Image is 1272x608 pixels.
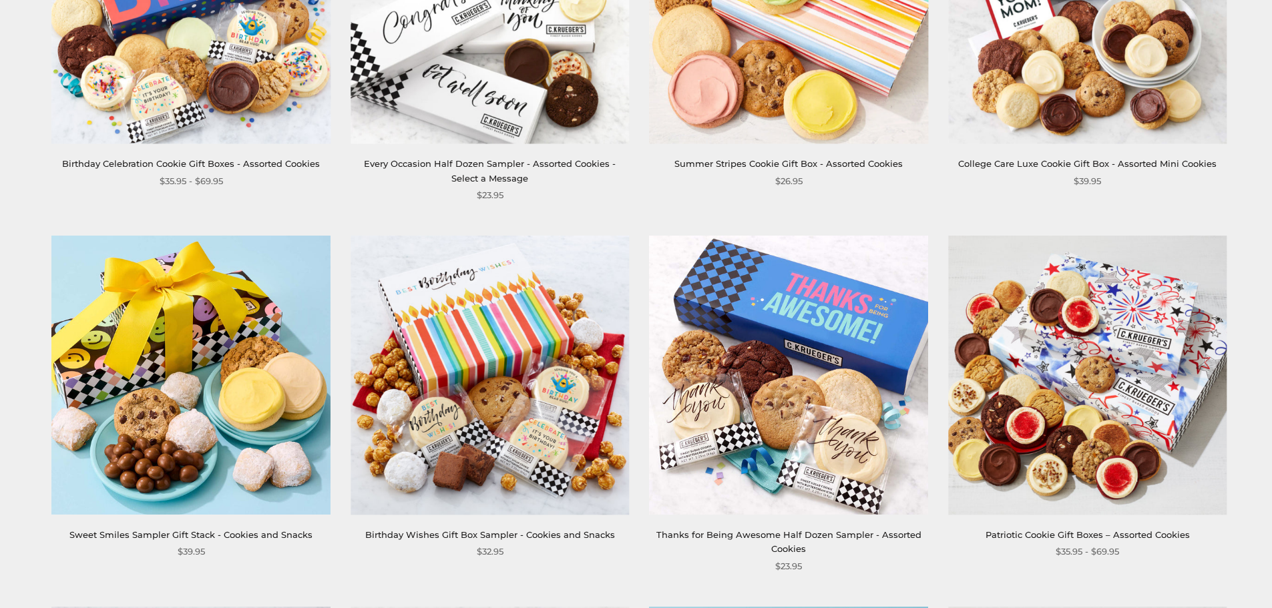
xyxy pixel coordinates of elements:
[656,529,921,554] a: Thanks for Being Awesome Half Dozen Sampler - Assorted Cookies
[674,158,903,169] a: Summer Stripes Cookie Gift Box - Assorted Cookies
[775,559,802,573] span: $23.95
[351,236,629,515] img: Birthday Wishes Gift Box Sampler - Cookies and Snacks
[477,188,503,202] span: $23.95
[1056,545,1119,559] span: $35.95 - $69.95
[364,158,616,183] a: Every Occasion Half Dozen Sampler - Assorted Cookies - Select a Message
[958,158,1217,169] a: College Care Luxe Cookie Gift Box - Assorted Mini Cookies
[477,545,503,559] span: $32.95
[365,529,615,540] a: Birthday Wishes Gift Box Sampler - Cookies and Snacks
[775,174,803,188] span: $26.95
[69,529,312,540] a: Sweet Smiles Sampler Gift Stack - Cookies and Snacks
[62,158,320,169] a: Birthday Celebration Cookie Gift Boxes - Assorted Cookies
[178,545,205,559] span: $39.95
[52,236,331,515] img: Sweet Smiles Sampler Gift Stack - Cookies and Snacks
[1074,174,1101,188] span: $39.95
[650,236,928,515] img: Thanks for Being Awesome Half Dozen Sampler - Assorted Cookies
[11,557,138,597] iframe: Sign Up via Text for Offers
[948,236,1227,515] img: Patriotic Cookie Gift Boxes – Assorted Cookies
[986,529,1190,540] a: Patriotic Cookie Gift Boxes – Assorted Cookies
[160,174,223,188] span: $35.95 - $69.95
